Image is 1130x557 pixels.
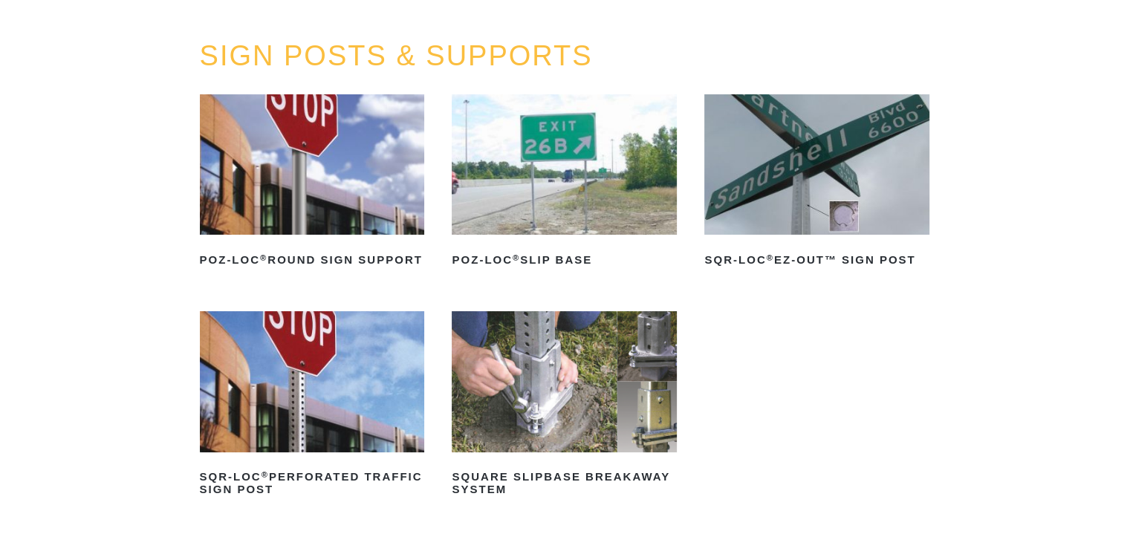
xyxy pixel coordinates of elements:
sup: ® [260,253,267,262]
a: SQR-LOC®Perforated Traffic Sign Post [200,311,425,501]
sup: ® [513,253,520,262]
h2: POZ-LOC Round Sign Support [200,248,425,272]
a: SQR-LOC®EZ-Out™ Sign Post [704,94,929,272]
a: POZ-LOC®Round Sign Support [200,94,425,272]
h2: SQR-LOC Perforated Traffic Sign Post [200,466,425,501]
h2: Square Slipbase Breakaway System [452,466,677,501]
sup: ® [262,470,269,479]
a: Square Slipbase Breakaway System [452,311,677,501]
h2: POZ-LOC Slip Base [452,248,677,272]
h2: SQR-LOC EZ-Out™ Sign Post [704,248,929,272]
a: SIGN POSTS & SUPPORTS [200,40,593,71]
sup: ® [767,253,774,262]
a: POZ-LOC®Slip Base [452,94,677,272]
